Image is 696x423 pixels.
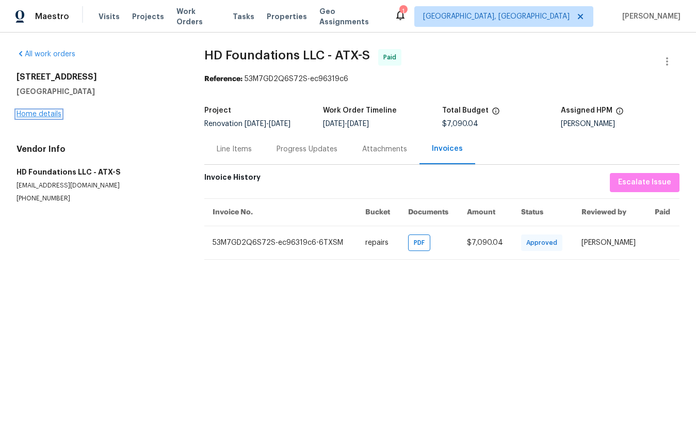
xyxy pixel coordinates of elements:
span: Maestro [35,11,69,22]
div: 1 [399,6,407,17]
a: Home details [17,111,61,118]
a: All work orders [17,51,75,58]
span: [DATE] [269,120,290,128]
span: Work Orders [176,6,220,27]
p: [EMAIL_ADDRESS][DOMAIN_NAME] [17,181,180,190]
button: Escalate Issue [610,173,679,192]
span: PDF [414,238,429,248]
h5: Assigned HPM [561,107,612,114]
span: Tasks [233,13,254,20]
span: Visits [99,11,120,22]
span: Paid [383,52,400,62]
div: Line Items [217,144,252,154]
span: The total cost of line items that have been proposed by Opendoor. This sum includes line items th... [492,107,500,120]
div: [PERSON_NAME] [561,120,679,128]
span: - [323,120,369,128]
div: 53M7GD2Q6S72S-ec96319c6 [204,74,679,84]
td: repairs [357,226,400,259]
h5: HD Foundations LLC - ATX-S [17,167,180,177]
th: Invoice No. [204,198,357,226]
span: [DATE] [347,120,369,128]
h2: [STREET_ADDRESS] [17,72,180,82]
span: [GEOGRAPHIC_DATA], [GEOGRAPHIC_DATA] [423,11,570,22]
h5: Work Order Timeline [323,107,397,114]
span: Properties [267,11,307,22]
span: $7,090.04 [467,239,503,246]
span: [PERSON_NAME] [618,11,681,22]
div: Attachments [362,144,407,154]
h5: [GEOGRAPHIC_DATA] [17,86,180,97]
p: [PHONE_NUMBER] [17,194,180,203]
span: [DATE] [323,120,345,128]
h5: Project [204,107,231,114]
span: Projects [132,11,164,22]
td: [PERSON_NAME] [573,226,646,259]
th: Status [513,198,573,226]
span: Geo Assignments [319,6,382,27]
h5: Total Budget [442,107,489,114]
th: Bucket [357,198,400,226]
div: Invoices [432,144,463,154]
span: Renovation [204,120,290,128]
h6: Invoice History [204,173,261,187]
span: HD Foundations LLC - ATX-S [204,49,370,61]
span: [DATE] [245,120,266,128]
th: Reviewed by [573,198,646,226]
h4: Vendor Info [17,144,180,154]
div: Progress Updates [277,144,337,154]
th: Paid [646,198,679,226]
td: 53M7GD2Q6S72S-ec96319c6-6TXSM [204,226,357,259]
span: Escalate Issue [618,176,671,189]
span: Approved [526,238,561,248]
th: Amount [459,198,513,226]
th: Documents [400,198,459,226]
b: Reference: [204,75,242,83]
div: PDF [408,234,430,251]
span: The hpm assigned to this work order. [616,107,624,120]
span: - [245,120,290,128]
span: $7,090.04 [442,120,478,128]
